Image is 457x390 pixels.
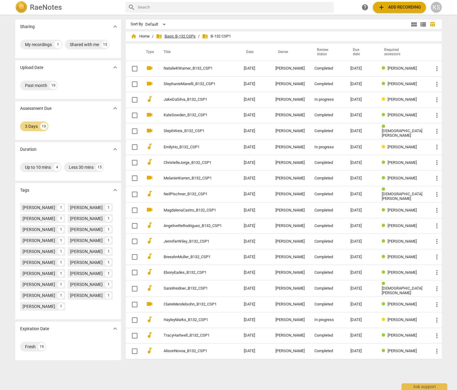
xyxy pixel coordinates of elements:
[58,270,64,277] div: 1
[382,66,388,70] span: Review status: completed
[105,248,112,255] div: 1
[433,96,441,103] span: more_vert
[146,300,153,308] span: videocam
[275,129,305,133] div: [PERSON_NAME]
[25,42,52,48] div: My recordings
[314,349,341,353] div: Completed
[275,333,305,338] div: [PERSON_NAME]
[382,97,388,102] span: Review status: in progress
[350,302,372,307] div: [DATE]
[388,333,417,338] span: [PERSON_NAME]
[25,82,47,88] div: Past month
[164,239,222,244] a: JenniferWiley_B132_CSP1
[382,281,388,286] span: Review status: completed
[433,269,441,276] span: more_vert
[111,63,120,72] button: Show more
[420,21,427,28] span: view_list
[382,239,388,244] span: Review status: completed
[105,281,112,288] div: 1
[146,80,153,87] span: videocam
[146,64,153,72] span: videocam
[350,66,372,71] div: [DATE]
[271,44,310,61] th: Owner
[314,145,341,150] div: In progress
[275,176,305,181] div: [PERSON_NAME]
[239,280,271,297] td: [DATE]
[164,286,222,291] a: SaraWeidner_B132_CSP1
[410,21,418,28] span: view_module
[350,113,372,117] div: [DATE]
[314,113,341,117] div: Completed
[138,2,331,12] input: Search
[275,113,305,117] div: [PERSON_NAME]
[58,259,64,266] div: 1
[350,255,372,259] div: [DATE]
[350,97,372,102] div: [DATE]
[314,82,341,86] div: Completed
[433,143,441,151] span: more_vert
[402,383,447,390] div: Ask support
[275,145,305,150] div: [PERSON_NAME]
[350,82,372,86] div: [DATE]
[23,248,55,255] div: [PERSON_NAME]
[50,82,57,89] div: 19
[164,176,222,181] a: MelanieWarren_B132_CSP1
[431,2,442,13] button: KS
[164,129,222,133] a: StephWeis_B132_CSP1
[239,171,271,186] td: [DATE]
[360,2,370,13] a: Help
[111,22,120,31] button: Show more
[382,128,422,138] span: [DEMOGRAPHIC_DATA][PERSON_NAME]
[164,145,222,150] a: EmilyHo_B132_CSP1
[373,2,426,13] button: Upload
[350,224,372,228] div: [DATE]
[382,255,388,259] span: Review status: completed
[239,343,271,359] td: [DATE]
[388,145,417,149] span: [PERSON_NAME]
[164,208,222,213] a: MagdalenaCastro_B132_CSP1
[350,129,372,133] div: [DATE]
[382,124,388,129] span: Review status: completed
[350,270,372,275] div: [DATE]
[239,203,271,218] td: [DATE]
[275,239,305,244] div: [PERSON_NAME]
[146,284,153,292] span: audiotrack
[70,248,103,255] div: [PERSON_NAME]
[350,161,372,165] div: [DATE]
[70,270,103,276] div: [PERSON_NAME]
[433,128,441,135] span: more_vert
[275,161,305,165] div: [PERSON_NAME]
[350,349,372,353] div: [DATE]
[20,105,51,112] p: Assessment Due
[101,41,109,48] div: 15
[382,187,388,192] span: Review status: completed
[58,248,64,255] div: 1
[20,64,43,71] p: Upload Date
[275,208,305,213] div: [PERSON_NAME]
[164,333,222,338] a: TracyHartwell_B132_CSP1
[314,176,341,181] div: Completed
[314,224,341,228] div: Completed
[314,239,341,244] div: Completed
[378,4,385,11] span: add
[111,186,120,195] button: Show more
[70,204,103,211] div: [PERSON_NAME]
[377,44,428,61] th: Required assessors
[388,66,417,70] span: [PERSON_NAME]
[388,176,417,180] span: [PERSON_NAME]
[70,42,99,48] div: Shared with me
[146,111,153,118] span: videocam
[433,112,441,119] span: more_vert
[433,81,441,88] span: more_vert
[428,20,437,29] button: Table view
[70,215,103,222] div: [PERSON_NAME]
[433,316,441,324] span: more_vert
[156,33,162,39] span: folder_shared
[433,332,441,339] span: more_vert
[275,286,305,291] div: [PERSON_NAME]
[430,21,435,27] span: table_chart
[69,164,94,170] div: Less 30 mins
[164,82,222,86] a: StephanieManelli_B132_CSP1
[146,96,153,103] span: audiotrack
